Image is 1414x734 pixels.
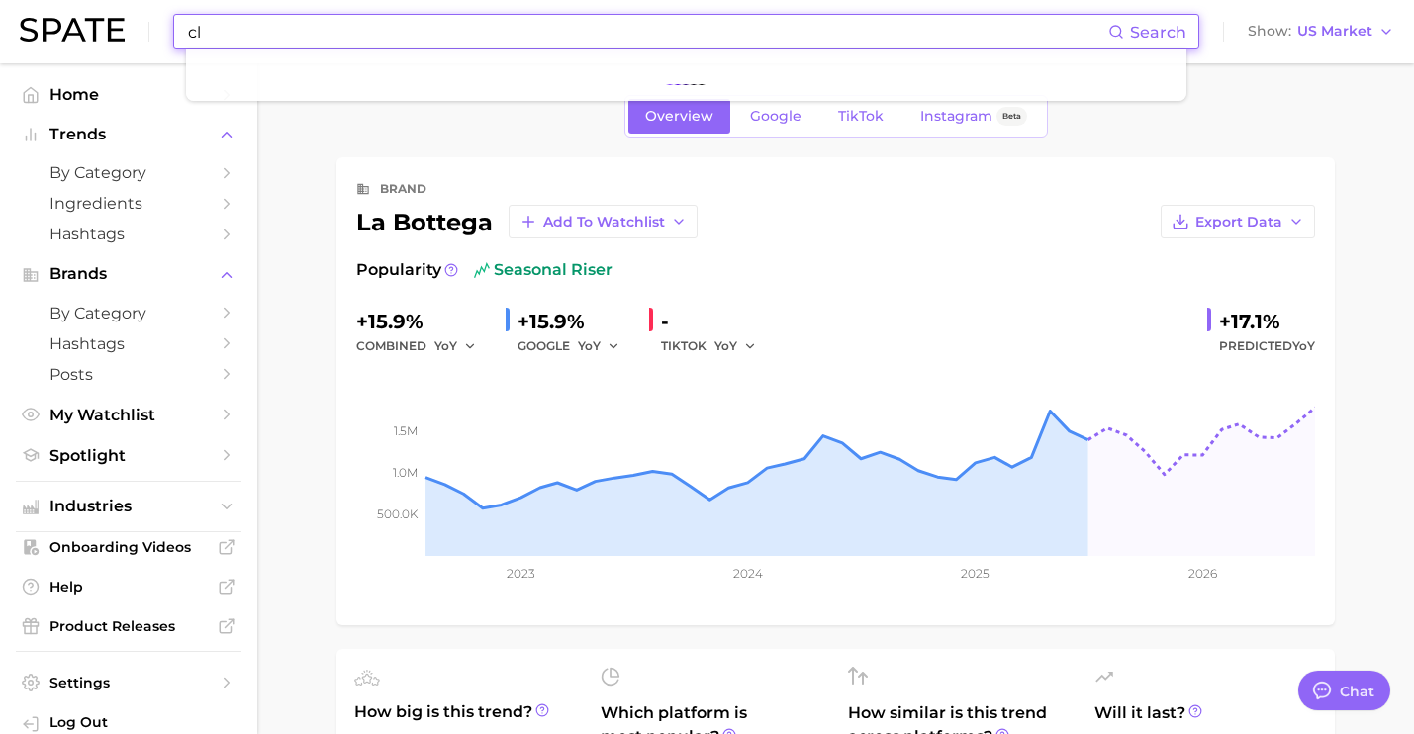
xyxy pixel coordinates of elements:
div: GOOGLE [518,334,633,358]
a: Overview [628,99,730,134]
a: My Watchlist [16,400,241,430]
a: InstagramBeta [903,99,1044,134]
span: Overview [645,108,713,125]
div: combined [356,334,490,358]
span: Help [49,578,208,596]
img: seasonal riser [474,262,490,278]
span: TikTok [838,108,884,125]
span: Google [750,108,801,125]
a: Home [16,79,241,110]
span: Spotlight [49,446,208,465]
div: brand [380,177,426,201]
span: My Watchlist [49,406,208,424]
a: TikTok [821,99,900,134]
input: Search here for a brand, industry, or ingredient [186,15,1108,48]
span: Log Out [49,713,226,731]
a: Product Releases [16,611,241,641]
a: by Category [16,157,241,188]
span: Hashtags [49,225,208,243]
span: Settings [49,674,208,691]
span: US Market [1297,26,1372,37]
span: Industries [49,498,208,515]
span: YoY [578,337,601,354]
a: Posts [16,359,241,390]
div: TIKTOK [661,334,770,358]
tspan: 2024 [733,566,763,581]
span: Export Data [1195,214,1282,230]
a: Spotlight [16,440,241,471]
button: Add to Watchlist [509,205,698,238]
button: Export Data [1161,205,1315,238]
div: +15.9% [518,306,633,337]
div: - [661,306,770,337]
a: Onboarding Videos [16,532,241,562]
button: YoY [578,334,620,358]
button: YoY [434,334,477,358]
button: YoY [714,334,757,358]
span: Posts [49,365,208,384]
button: Trends [16,120,241,149]
a: by Category [16,298,241,328]
span: Search [1130,23,1186,42]
span: Ingredients [49,194,208,213]
button: Industries [16,492,241,521]
button: Brands [16,259,241,289]
a: Help [16,572,241,601]
a: Hashtags [16,328,241,359]
tspan: 2026 [1188,566,1217,581]
a: Ingredients [16,188,241,219]
span: Hashtags [49,334,208,353]
span: seasonal riser [474,258,613,282]
a: Google [733,99,818,134]
button: ShowUS Market [1243,19,1399,45]
span: YoY [714,337,737,354]
span: Instagram [920,108,992,125]
span: Add to Watchlist [543,214,665,230]
a: Hashtags [16,219,241,249]
tspan: 2025 [961,566,990,581]
span: YoY [434,337,457,354]
span: by Category [49,304,208,322]
img: SPATE [20,18,125,42]
span: Product Releases [49,617,208,635]
span: Onboarding Videos [49,538,208,556]
tspan: 2023 [507,566,535,581]
span: Predicted [1219,334,1315,358]
span: Trends [49,126,208,143]
span: by Category [49,163,208,182]
span: Home [49,85,208,104]
span: YoY [1292,338,1315,353]
div: +15.9% [356,306,490,337]
div: +17.1% [1219,306,1315,337]
div: la bottega [356,205,698,238]
span: Brands [49,265,208,283]
span: Beta [1002,108,1021,125]
a: Settings [16,668,241,697]
span: Show [1248,26,1291,37]
span: Popularity [356,258,441,282]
